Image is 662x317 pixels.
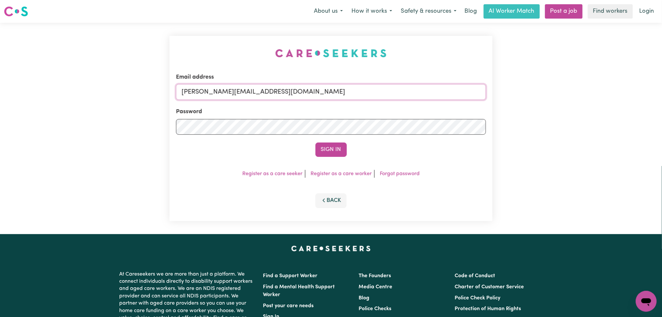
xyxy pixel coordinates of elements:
[310,5,347,18] button: About us
[315,143,347,157] button: Sign In
[380,171,420,176] a: Forgot password
[455,295,500,301] a: Police Check Policy
[311,171,372,176] a: Register as a care worker
[636,291,657,312] iframe: Button to launch messaging window
[291,246,371,251] a: Careseekers home page
[4,6,28,17] img: Careseekers logo
[315,193,347,208] button: Back
[359,273,391,279] a: The Founders
[176,108,202,116] label: Password
[347,5,396,18] button: How it works
[263,284,335,297] a: Find a Mental Health Support Worker
[545,4,583,19] a: Post a job
[396,5,461,18] button: Safety & resources
[461,4,481,19] a: Blog
[588,4,633,19] a: Find workers
[263,303,314,309] a: Post your care needs
[636,4,658,19] a: Login
[455,273,495,279] a: Code of Conduct
[176,73,214,82] label: Email address
[359,306,392,311] a: Police Checks
[359,295,370,301] a: Blog
[484,4,540,19] a: AI Worker Match
[4,4,28,19] a: Careseekers logo
[455,284,524,290] a: Charter of Customer Service
[455,306,521,311] a: Protection of Human Rights
[359,284,393,290] a: Media Centre
[263,273,318,279] a: Find a Support Worker
[176,84,486,100] input: Email address
[242,171,302,176] a: Register as a care seeker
